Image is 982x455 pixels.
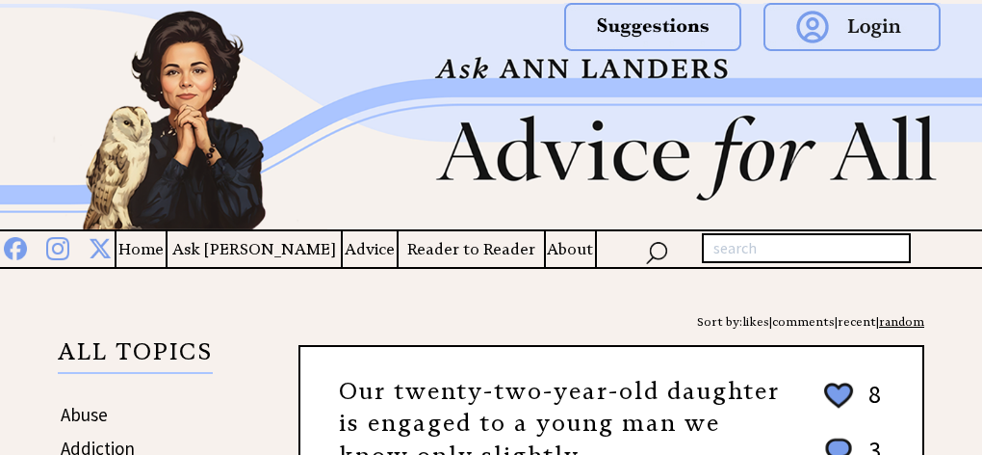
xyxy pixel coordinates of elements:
img: instagram%20blue.png [46,233,69,260]
a: comments [772,314,835,329]
a: Abuse [61,403,108,426]
td: 8 [859,378,882,432]
a: likes [742,314,769,329]
p: ALL TOPICS [58,341,213,374]
a: Ask [PERSON_NAME] [168,237,341,261]
a: Home [116,237,165,261]
a: About [546,237,595,261]
img: x%20blue.png [89,233,112,259]
a: recent [838,314,876,329]
a: random [879,314,924,329]
a: Advice [343,237,397,261]
img: login.png [763,3,941,51]
div: Sort by: | | | [697,299,924,345]
a: Reader to Reader [399,237,544,261]
img: heart_outline%202.png [821,379,856,413]
img: facebook%20blue.png [4,233,27,260]
img: search_nav.png [645,237,668,265]
img: suggestions.png [564,3,741,51]
input: search [702,233,911,264]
